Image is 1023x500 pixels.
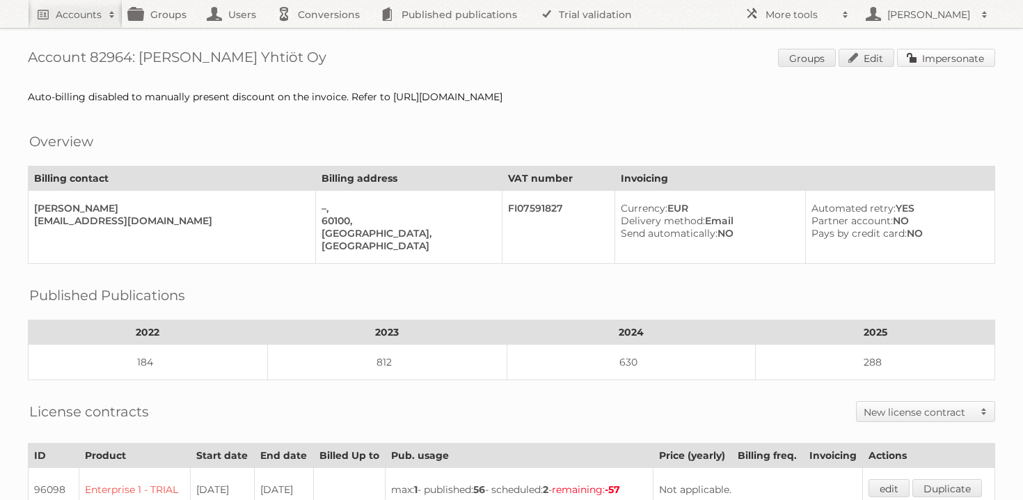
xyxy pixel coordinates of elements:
div: EUR [621,202,795,214]
strong: 56 [473,483,485,496]
strong: 2 [543,483,548,496]
div: [PERSON_NAME] [34,202,304,214]
a: edit [869,479,910,497]
th: Billing contact [29,166,316,191]
td: 288 [756,345,995,380]
strong: -57 [605,483,620,496]
th: 2023 [267,320,507,345]
th: End date [254,444,313,468]
h2: More tools [766,8,835,22]
th: 2024 [507,320,755,345]
span: remaining: [552,483,620,496]
th: Billing freq. [731,444,803,468]
th: Actions [863,444,995,468]
span: Send automatically: [621,227,717,240]
th: Invoicing [803,444,863,468]
th: 2025 [756,320,995,345]
th: Pub. usage [386,444,653,468]
td: 812 [267,345,507,380]
span: Toggle [974,402,994,421]
th: ID [29,444,79,468]
td: 184 [29,345,268,380]
span: Automated retry: [811,202,896,214]
h2: New license contract [864,405,974,419]
th: 2022 [29,320,268,345]
th: VAT number [502,166,615,191]
span: Currency: [621,202,667,214]
a: Impersonate [897,49,995,67]
div: YES [811,202,983,214]
a: New license contract [857,402,994,421]
div: NO [811,214,983,227]
h2: Published Publications [29,285,185,306]
div: [GEOGRAPHIC_DATA] [322,240,491,252]
div: [EMAIL_ADDRESS][DOMAIN_NAME] [34,214,304,227]
a: Duplicate [912,479,982,497]
div: NO [621,227,795,240]
h2: License contracts [29,401,149,422]
h2: Overview [29,131,93,152]
th: Start date [191,444,255,468]
h2: Accounts [56,8,102,22]
div: NO [811,227,983,240]
h2: [PERSON_NAME] [884,8,974,22]
a: Groups [778,49,836,67]
div: [GEOGRAPHIC_DATA], [322,227,491,240]
h1: Account 82964: [PERSON_NAME] Yhtiöt Oy [28,49,995,70]
span: Pays by credit card: [811,227,907,240]
span: Partner account: [811,214,893,227]
div: –, [322,202,491,214]
th: Billing address [315,166,502,191]
a: Edit [839,49,894,67]
strong: 1 [414,483,418,496]
th: Billed Up to [313,444,386,468]
div: 60100, [322,214,491,227]
th: Price (yearly) [653,444,731,468]
span: Delivery method: [621,214,705,227]
td: 630 [507,345,755,380]
td: FI07591827 [502,191,615,264]
th: Product [79,444,190,468]
th: Invoicing [614,166,994,191]
div: Email [621,214,795,227]
div: Auto-billing disabled to manually present discount on the invoice. Refer to [URL][DOMAIN_NAME] [28,91,995,103]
